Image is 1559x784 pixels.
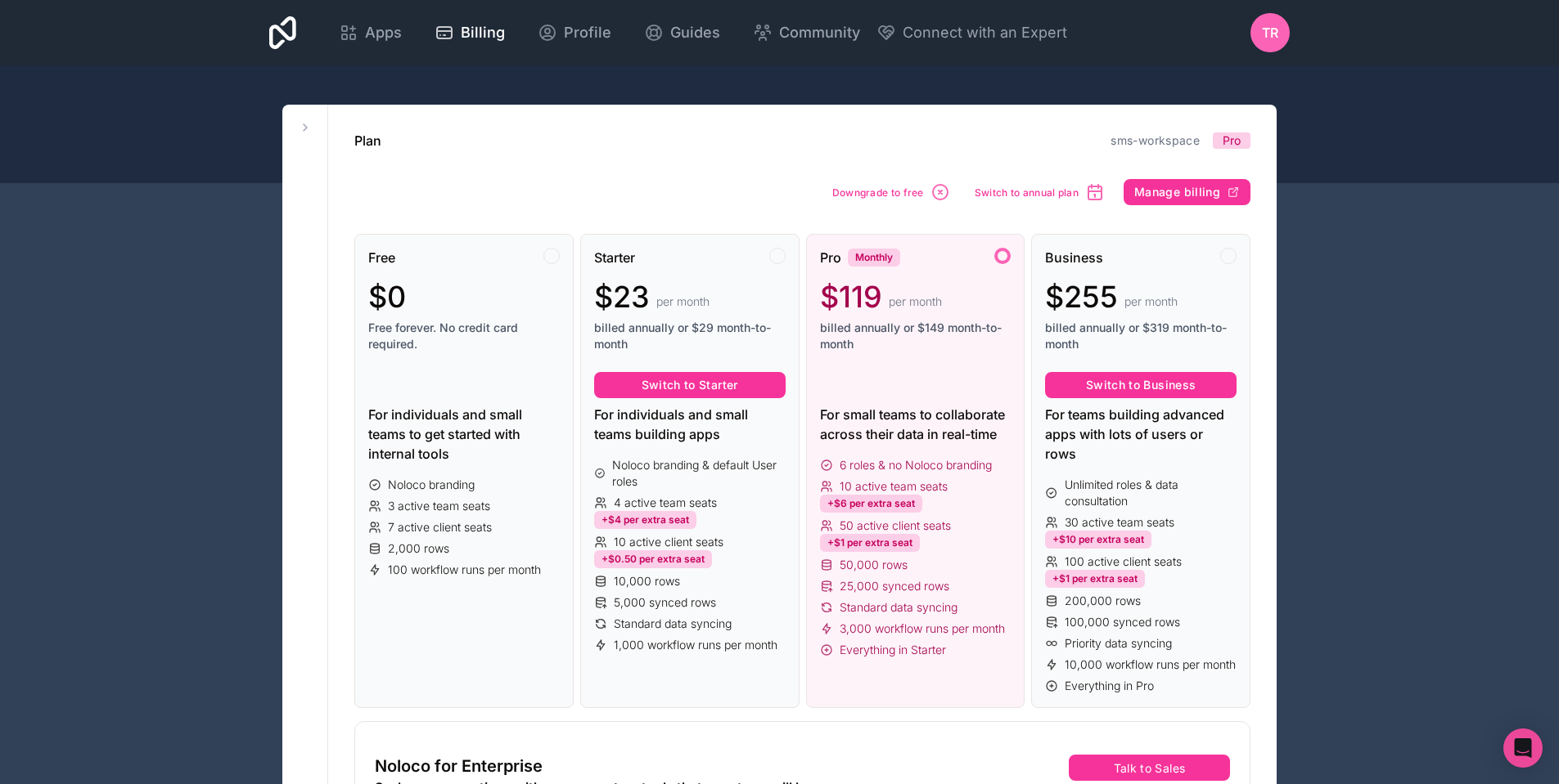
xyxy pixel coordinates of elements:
[614,616,732,632] span: Standard data syncing
[1111,133,1200,147] a: sms-workspace
[614,534,723,550] span: 10 active client seats
[612,457,785,490] span: Noloco branding & default User roles
[594,320,786,352] span: billed annually or $29 month-to-month
[969,177,1111,208] button: Switch to annual plan
[614,495,717,511] span: 4 active team seats
[740,15,873,51] a: Community
[388,477,475,493] span: Noloco branding
[1045,570,1145,588] div: +$1 per extra seat
[670,21,720,44] span: Guides
[975,186,1079,199] span: Switch to annual plan
[368,280,406,313] span: $0
[827,177,956,208] button: Downgrade to free
[614,594,716,611] span: 5,000 synced rows
[388,519,492,535] span: 7 active client seats
[1045,248,1103,267] span: Business
[368,320,560,352] span: Free forever. No credit card required.
[594,550,712,568] div: +$0.50 per extra seat
[903,21,1067,44] span: Connect with an Expert
[461,21,505,44] span: Billing
[1065,553,1182,570] span: 100 active client seats
[840,517,951,534] span: 50 active client seats
[820,405,1012,444] div: For small teams to collaborate across their data in real-time
[1065,593,1141,609] span: 200,000 rows
[326,15,415,51] a: Apps
[876,21,1067,44] button: Connect with an Expert
[840,457,992,473] span: 6 roles & no Noloco branding
[1134,185,1220,199] span: Manage billing
[820,248,841,267] span: Pro
[368,248,395,267] span: Free
[594,280,650,313] span: $23
[1124,179,1250,205] button: Manage billing
[832,186,924,199] span: Downgrade to free
[820,534,920,552] div: +$1 per extra seat
[1124,293,1178,310] span: per month
[840,478,948,495] span: 10 active team seats
[848,249,900,267] div: Monthly
[1045,280,1118,313] span: $255
[840,557,908,573] span: 50,000 rows
[820,320,1012,352] span: billed annually or $149 month-to-month
[594,511,696,529] div: +$4 per extra seat
[1065,477,1237,509] span: Unlimited roles & data consultation
[1045,405,1237,464] div: For teams building advanced apps with lots of users or rows
[656,293,710,310] span: per month
[1262,23,1278,43] span: TR
[1223,132,1241,149] span: Pro
[1045,372,1237,398] button: Switch to Business
[1045,320,1237,352] span: billed annually or $319 month-to-month
[840,578,949,594] span: 25,000 synced rows
[889,293,942,310] span: per month
[1065,514,1174,531] span: 30 active team seats
[594,372,786,398] button: Switch to Starter
[1065,635,1172,652] span: Priority data syncing
[779,21,860,44] span: Community
[594,405,786,444] div: For individuals and small teams building apps
[525,15,624,51] a: Profile
[840,620,1005,637] span: 3,000 workflow runs per month
[388,498,490,514] span: 3 active team seats
[564,21,611,44] span: Profile
[820,280,882,313] span: $119
[820,495,922,513] div: +$6 per extra seat
[840,599,957,616] span: Standard data syncing
[614,573,680,589] span: 10,000 rows
[388,562,541,578] span: 100 workflow runs per month
[388,540,449,557] span: 2,000 rows
[1065,678,1154,694] span: Everything in Pro
[365,21,402,44] span: Apps
[1503,728,1543,768] div: Open Intercom Messenger
[375,755,543,777] span: Noloco for Enterprise
[1065,614,1180,630] span: 100,000 synced rows
[1045,531,1151,549] div: +$10 per extra seat
[840,642,946,658] span: Everything in Starter
[594,248,635,267] span: Starter
[1069,755,1230,781] button: Talk to Sales
[614,637,777,653] span: 1,000 workflow runs per month
[368,405,560,464] div: For individuals and small teams to get started with internal tools
[631,15,733,51] a: Guides
[354,131,381,150] h1: Plan
[1065,656,1236,673] span: 10,000 workflow runs per month
[421,15,518,51] a: Billing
